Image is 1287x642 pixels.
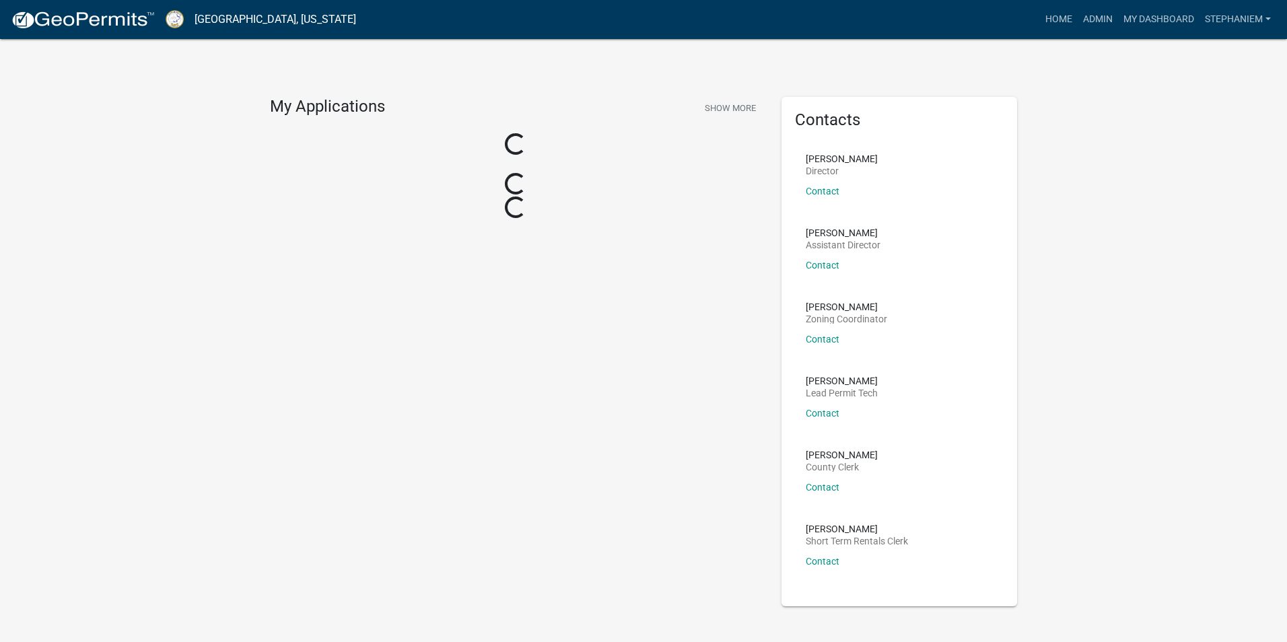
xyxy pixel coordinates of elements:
h5: Contacts [795,110,1004,130]
p: [PERSON_NAME] [806,524,908,534]
a: Contact [806,260,839,271]
p: County Clerk [806,462,878,472]
a: Contact [806,334,839,345]
img: Putnam County, Georgia [166,10,184,28]
p: Lead Permit Tech [806,388,878,398]
p: [PERSON_NAME] [806,228,880,238]
p: Assistant Director [806,240,880,250]
p: Director [806,166,878,176]
a: StephanieM [1199,7,1276,32]
button: Show More [699,97,761,119]
p: Zoning Coordinator [806,314,887,324]
a: Contact [806,186,839,197]
p: [PERSON_NAME] [806,376,878,386]
p: [PERSON_NAME] [806,302,887,312]
a: Contact [806,482,839,493]
a: Home [1040,7,1078,32]
a: Admin [1078,7,1118,32]
a: My Dashboard [1118,7,1199,32]
p: [PERSON_NAME] [806,154,878,164]
p: Short Term Rentals Clerk [806,536,908,546]
p: [PERSON_NAME] [806,450,878,460]
h4: My Applications [270,97,385,117]
a: Contact [806,556,839,567]
a: Contact [806,408,839,419]
a: [GEOGRAPHIC_DATA], [US_STATE] [195,8,356,31]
